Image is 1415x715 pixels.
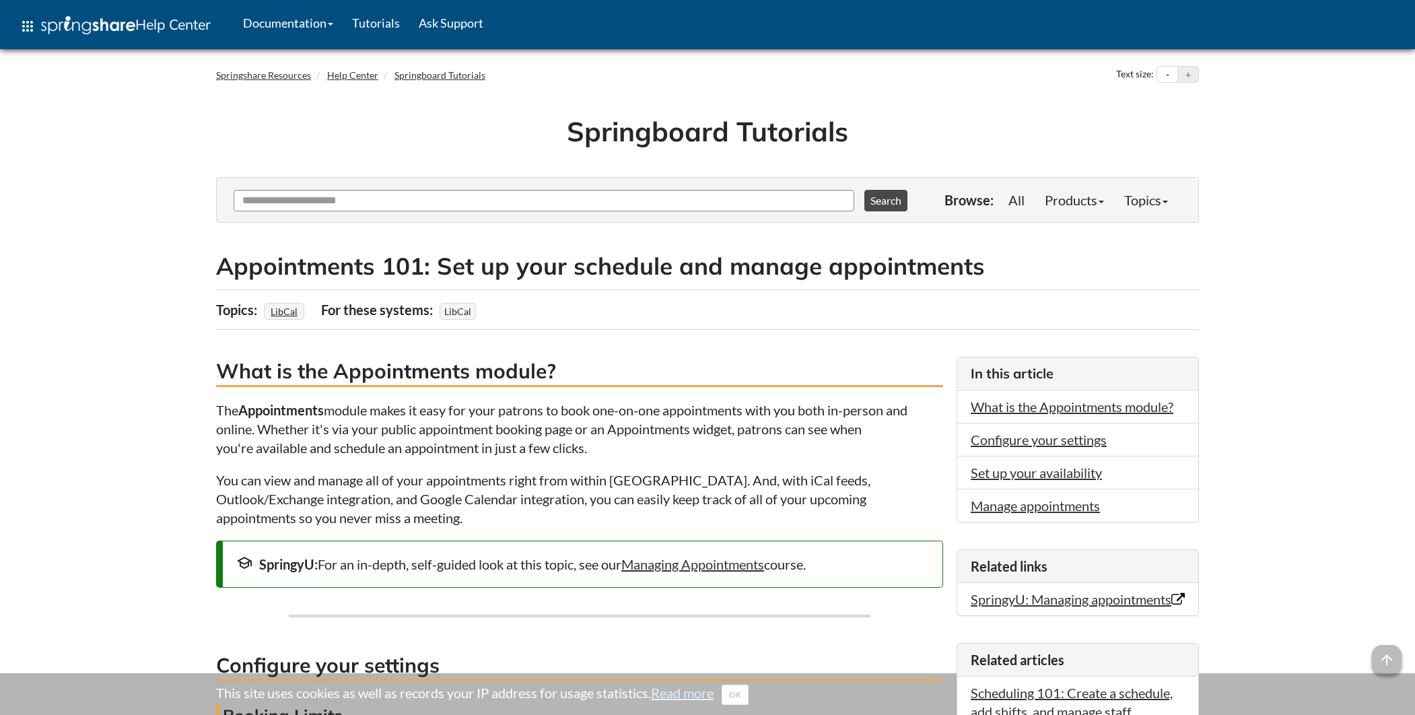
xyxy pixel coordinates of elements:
span: Help Center [135,15,211,33]
button: Search [864,190,907,211]
a: Ask Support [409,6,493,40]
img: Springshare [41,16,135,34]
h3: What is the Appointments module? [216,357,943,387]
div: Topics: [216,297,261,322]
a: What is the Appointments module? [971,399,1173,415]
a: Springshare Resources [216,69,311,81]
a: Products [1035,186,1114,213]
a: apps Help Center [10,6,220,46]
span: Related articles [971,652,1064,668]
a: LibCal [269,302,300,321]
p: Browse: [944,191,994,209]
div: Text size: [1113,66,1157,83]
div: For an in-depth, self-guided look at this topic, see our course. [236,555,929,574]
strong: Appointments [238,402,324,418]
a: SpringyU: Managing appointments [971,591,1185,607]
h1: Springboard Tutorials [226,112,1189,150]
a: Documentation [234,6,343,40]
span: school [236,555,252,571]
div: For these systems: [321,297,436,322]
a: Managing Appointments [621,556,764,572]
h3: In this article [971,364,1185,383]
button: Increase text size [1178,67,1198,83]
span: arrow_upward [1372,645,1402,675]
a: All [998,186,1035,213]
div: This site uses cookies as well as records your IP address for usage statistics. [203,683,1212,705]
a: Manage appointments [971,498,1100,514]
h3: Configure your settings [216,651,943,681]
a: Set up your availability [971,465,1102,481]
span: Related links [971,558,1047,574]
button: Decrease text size [1157,67,1177,83]
strong: SpringyU: [259,556,318,572]
span: LibCal [440,303,476,320]
p: You can view and manage all of your appointments right from within [GEOGRAPHIC_DATA]. And, with i... [216,471,943,527]
p: The module makes it easy for your patrons to book one-on-one appointments with you both in-person... [216,401,943,457]
a: Configure your settings [971,432,1107,448]
a: arrow_upward [1372,646,1402,662]
h2: Appointments 101: Set up your schedule and manage appointments [216,250,1199,283]
a: Help Center [327,69,378,81]
a: Tutorials [343,6,409,40]
span: apps [20,18,36,34]
a: Topics [1114,186,1178,213]
a: Springboard Tutorials [394,69,485,81]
